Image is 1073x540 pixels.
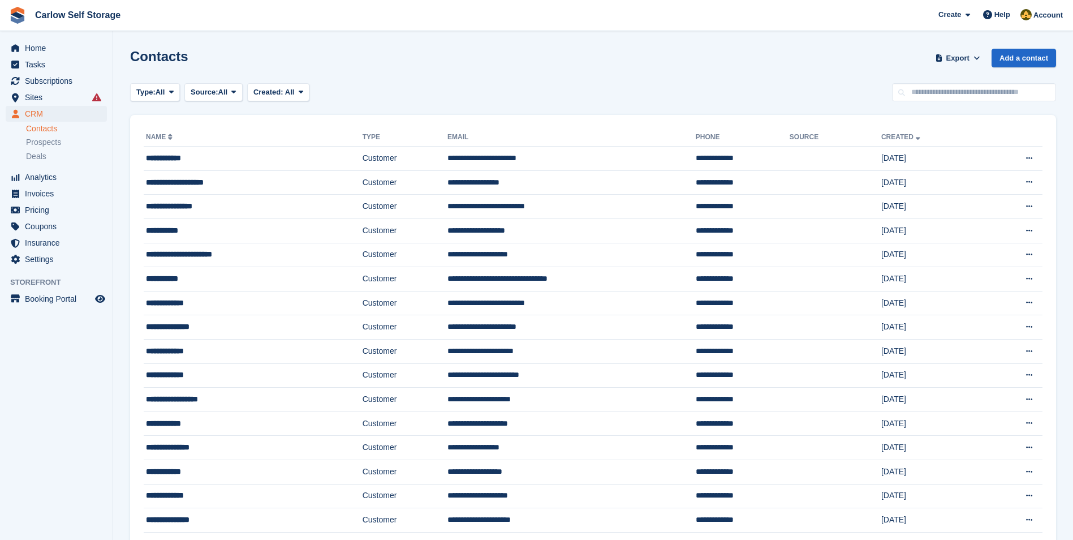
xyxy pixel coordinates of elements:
a: menu [6,169,107,185]
a: Contacts [26,123,107,134]
span: All [156,87,165,98]
a: Carlow Self Storage [31,6,125,24]
a: menu [6,218,107,234]
span: Settings [25,251,93,267]
td: [DATE] [881,147,984,171]
td: [DATE] [881,218,984,243]
span: Invoices [25,186,93,202]
span: Subscriptions [25,73,93,89]
span: Help [994,9,1010,20]
span: Analytics [25,169,93,185]
span: Sites [25,89,93,105]
span: All [285,88,295,96]
img: Kevin Moore [1020,9,1032,20]
td: [DATE] [881,412,984,436]
td: [DATE] [881,508,984,533]
td: Customer [363,267,447,292]
span: CRM [25,106,93,122]
span: Tasks [25,57,93,72]
i: Smart entry sync failures have occurred [92,93,101,102]
td: [DATE] [881,243,984,267]
a: menu [6,73,107,89]
span: Deals [26,151,46,162]
td: Customer [363,508,447,533]
span: Storefront [10,277,113,288]
button: Type: All [130,83,180,102]
td: [DATE] [881,170,984,195]
td: [DATE] [881,484,984,508]
td: Customer [363,218,447,243]
td: [DATE] [881,291,984,315]
td: Customer [363,388,447,412]
td: [DATE] [881,436,984,460]
td: [DATE] [881,460,984,484]
a: Prospects [26,136,107,148]
a: menu [6,106,107,122]
td: Customer [363,147,447,171]
td: [DATE] [881,267,984,292]
button: Source: All [184,83,243,102]
a: Preview store [93,292,107,306]
span: Source: [191,87,218,98]
span: All [218,87,228,98]
span: Prospects [26,137,61,148]
td: Customer [363,243,447,267]
td: [DATE] [881,315,984,340]
a: menu [6,291,107,307]
td: [DATE] [881,363,984,388]
td: Customer [363,436,447,460]
td: Customer [363,195,447,219]
a: menu [6,202,107,218]
td: Customer [363,484,447,508]
td: Customer [363,363,447,388]
span: Created: [253,88,283,96]
span: Create [938,9,961,20]
th: Type [363,128,447,147]
td: Customer [363,339,447,363]
td: Customer [363,291,447,315]
a: menu [6,57,107,72]
span: Booking Portal [25,291,93,307]
a: menu [6,186,107,202]
button: Export [933,49,982,67]
a: menu [6,235,107,251]
span: Coupons [25,218,93,234]
span: Pricing [25,202,93,218]
span: Insurance [25,235,93,251]
span: Home [25,40,93,56]
span: Type: [136,87,156,98]
th: Source [790,128,881,147]
td: Customer [363,460,447,484]
h1: Contacts [130,49,188,64]
a: Name [146,133,175,141]
a: menu [6,40,107,56]
td: [DATE] [881,195,984,219]
a: menu [6,89,107,105]
th: Phone [696,128,790,147]
a: Deals [26,151,107,162]
a: menu [6,251,107,267]
td: Customer [363,315,447,340]
span: Export [946,53,969,64]
td: [DATE] [881,388,984,412]
td: Customer [363,412,447,436]
td: [DATE] [881,339,984,363]
th: Email [447,128,696,147]
a: Created [881,133,923,141]
td: Customer [363,170,447,195]
button: Created: All [247,83,309,102]
img: stora-icon-8386f47178a22dfd0bd8f6a31ec36ba5ce8667c1dd55bd0f319d3a0aa187defe.svg [9,7,26,24]
a: Add a contact [992,49,1056,67]
span: Account [1033,10,1063,21]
